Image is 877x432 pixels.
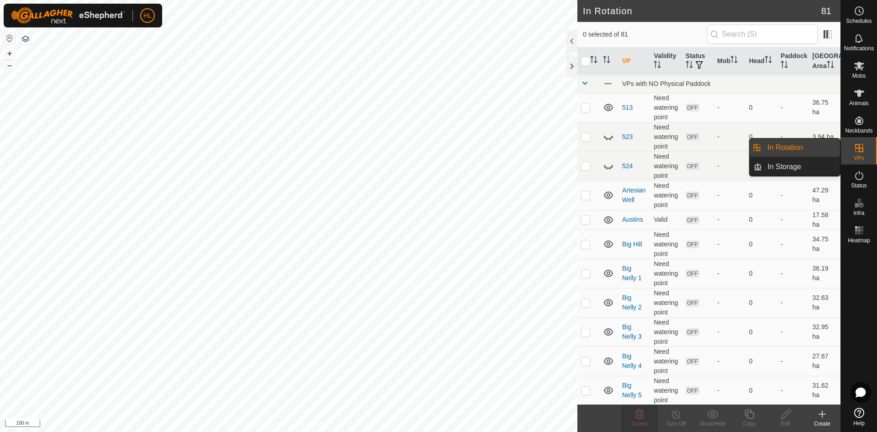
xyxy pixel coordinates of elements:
[650,122,682,151] td: Need watering point
[686,162,699,170] span: OFF
[583,5,821,16] h2: In Rotation
[4,33,15,44] button: Reset Map
[809,48,840,75] th: [GEOGRAPHIC_DATA] Area
[717,161,741,171] div: -
[686,216,699,224] span: OFF
[654,62,661,69] p-sorticon: Activate to sort
[849,101,869,106] span: Animals
[4,48,15,59] button: +
[851,183,866,188] span: Status
[804,420,840,428] div: Create
[143,11,152,21] span: HL
[717,357,741,366] div: -
[767,161,801,172] span: In Storage
[622,382,642,399] a: Big Nelly 5
[717,269,741,278] div: -
[777,259,808,288] td: -
[745,93,777,122] td: 0
[809,288,840,317] td: 32.63 ha
[717,327,741,337] div: -
[767,420,804,428] div: Edit
[781,62,788,69] p-sorticon: Activate to sort
[686,299,699,307] span: OFF
[745,288,777,317] td: 0
[11,7,125,24] img: Gallagher Logo
[650,93,682,122] td: Need watering point
[583,30,707,39] span: 0 selected of 81
[686,240,699,248] span: OFF
[809,317,840,347] td: 32.95 ha
[590,57,597,64] p-sorticon: Activate to sort
[650,259,682,288] td: Need watering point
[745,48,777,75] th: Head
[20,33,31,44] button: Map Layers
[650,376,682,405] td: Need watering point
[745,347,777,376] td: 0
[745,122,777,151] td: 0
[622,240,642,248] a: Big Hill
[618,48,650,75] th: VP
[622,323,642,340] a: Big Nelly 3
[765,57,772,64] p-sorticon: Activate to sort
[622,162,633,170] a: 524
[841,404,877,430] a: Help
[777,376,808,405] td: -
[777,48,808,75] th: Paddock
[4,60,15,71] button: –
[694,420,731,428] div: Show/Hide
[853,421,865,426] span: Help
[717,240,741,249] div: -
[717,103,741,112] div: -
[809,376,840,405] td: 31.62 ha
[713,48,745,75] th: Mob
[622,104,633,111] a: 513
[686,270,699,277] span: OFF
[603,57,610,64] p-sorticon: Activate to sort
[848,238,870,243] span: Heatmap
[622,80,837,87] div: VPs with NO Physical Paddock
[844,46,874,51] span: Notifications
[745,210,777,229] td: 0
[622,133,633,140] a: 523
[650,347,682,376] td: Need watering point
[777,347,808,376] td: -
[853,210,864,216] span: Infra
[650,229,682,259] td: Need watering point
[777,288,808,317] td: -
[777,93,808,122] td: -
[650,48,682,75] th: Validity
[854,155,864,161] span: VPs
[777,210,808,229] td: -
[650,151,682,181] td: Need watering point
[622,294,642,311] a: Big Nelly 2
[730,57,738,64] p-sorticon: Activate to sort
[717,298,741,308] div: -
[845,128,872,133] span: Neckbands
[745,229,777,259] td: 0
[777,181,808,210] td: -
[777,317,808,347] td: -
[717,215,741,224] div: -
[686,192,699,199] span: OFF
[745,181,777,210] td: 0
[717,191,741,200] div: -
[686,387,699,395] span: OFF
[762,158,840,176] a: In Storage
[767,142,803,153] span: In Rotation
[745,259,777,288] td: 0
[298,420,325,428] a: Contact Us
[809,93,840,122] td: 36.75 ha
[717,386,741,395] div: -
[745,317,777,347] td: 0
[717,132,741,142] div: -
[253,420,287,428] a: Privacy Policy
[731,420,767,428] div: Copy
[809,122,840,151] td: 3.94 ha
[827,62,834,69] p-sorticon: Activate to sort
[686,357,699,365] span: OFF
[777,122,808,151] td: -
[658,420,694,428] div: Turn Off
[809,229,840,259] td: 34.75 ha
[762,139,840,157] a: In Rotation
[750,139,840,157] li: In Rotation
